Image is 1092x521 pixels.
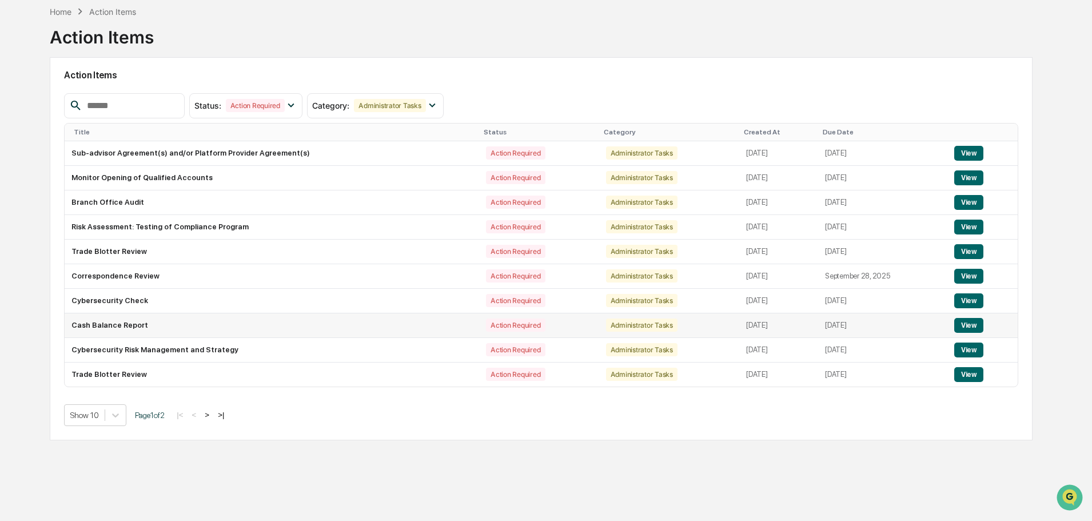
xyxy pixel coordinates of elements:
a: View [954,149,983,157]
div: Administrator Tasks [606,368,677,381]
a: View [954,198,983,206]
div: Action Required [486,319,545,332]
div: Administrator Tasks [606,319,677,332]
td: [DATE] [739,313,818,338]
a: View [954,345,983,354]
div: Action Required [486,220,545,233]
a: View [954,173,983,182]
td: [DATE] [739,289,818,313]
span: Preclearance [23,144,74,156]
td: [DATE] [818,240,947,264]
td: Sub-advisor Agreement(s) and/or Platform Provider Agreement(s) [65,141,479,166]
div: Action Required [486,146,545,160]
td: [DATE] [739,190,818,215]
button: View [954,293,983,308]
div: Start new chat [39,88,188,99]
div: We're available if you need us! [39,99,145,108]
button: View [954,195,983,210]
td: [DATE] [739,166,818,190]
div: Administrator Tasks [606,294,677,307]
td: [DATE] [818,313,947,338]
button: View [954,269,983,284]
button: View [954,244,983,259]
div: Home [50,7,71,17]
button: View [954,220,983,234]
td: [DATE] [739,363,818,387]
div: Administrator Tasks [606,269,677,283]
td: Trade Blotter Review [65,240,479,264]
div: Administrator Tasks [606,196,677,209]
td: Cash Balance Report [65,313,479,338]
div: Administrator Tasks [354,99,425,112]
td: [DATE] [818,190,947,215]
button: View [954,367,983,382]
div: Administrator Tasks [606,343,677,356]
td: Cybersecurity Risk Management and Strategy [65,338,479,363]
div: Action Required [486,368,545,381]
td: [DATE] [739,240,818,264]
img: 1746055101610-c473b297-6a78-478c-a979-82029cc54cd1 [11,88,32,108]
td: Risk Assessment: Testing of Compliance Program [65,215,479,240]
td: Trade Blotter Review [65,363,479,387]
div: Action Items [50,18,154,47]
button: View [954,318,983,333]
a: View [954,370,983,379]
span: Data Lookup [23,166,72,177]
a: View [954,321,983,329]
div: Administrator Tasks [606,146,677,160]
td: [DATE] [739,215,818,240]
td: [DATE] [818,338,947,363]
div: Action Required [226,99,285,112]
span: Pylon [114,194,138,202]
h2: Action Items [64,70,1018,81]
button: Start new chat [194,91,208,105]
div: Administrator Tasks [606,220,677,233]
td: [DATE] [818,166,947,190]
div: Administrator Tasks [606,171,677,184]
span: Page 1 of 2 [135,411,165,420]
td: [DATE] [818,289,947,313]
div: Category [604,128,735,136]
a: 🔎Data Lookup [7,161,77,182]
a: View [954,222,983,231]
td: [DATE] [818,363,947,387]
div: Created At [744,128,814,136]
iframe: Open customer support [1055,483,1086,514]
a: 🗄️Attestations [78,140,146,160]
button: > [201,410,213,420]
div: 🗄️ [83,145,92,154]
div: 🔎 [11,167,21,176]
td: [DATE] [739,141,818,166]
td: September 28, 2025 [818,264,947,289]
div: Status [484,128,594,136]
td: Monitor Opening of Qualified Accounts [65,166,479,190]
a: Powered byPylon [81,193,138,202]
p: How can we help? [11,24,208,42]
div: Action Required [486,196,545,209]
div: Action Required [486,294,545,307]
a: 🖐️Preclearance [7,140,78,160]
span: Category : [312,101,349,110]
div: Action Required [486,171,545,184]
span: Attestations [94,144,142,156]
td: [DATE] [818,215,947,240]
button: < [189,410,200,420]
td: Branch Office Audit [65,190,479,215]
a: View [954,296,983,305]
td: Correspondence Review [65,264,479,289]
button: View [954,343,983,357]
a: View [954,247,983,256]
td: Cybersecurity Check [65,289,479,313]
button: >| [214,410,228,420]
div: 🖐️ [11,145,21,154]
div: Action Required [486,245,545,258]
td: [DATE] [818,141,947,166]
td: [DATE] [739,264,818,289]
button: View [954,170,983,185]
button: |< [173,410,186,420]
div: Action Required [486,269,545,283]
td: [DATE] [739,338,818,363]
div: Due Date [823,128,943,136]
